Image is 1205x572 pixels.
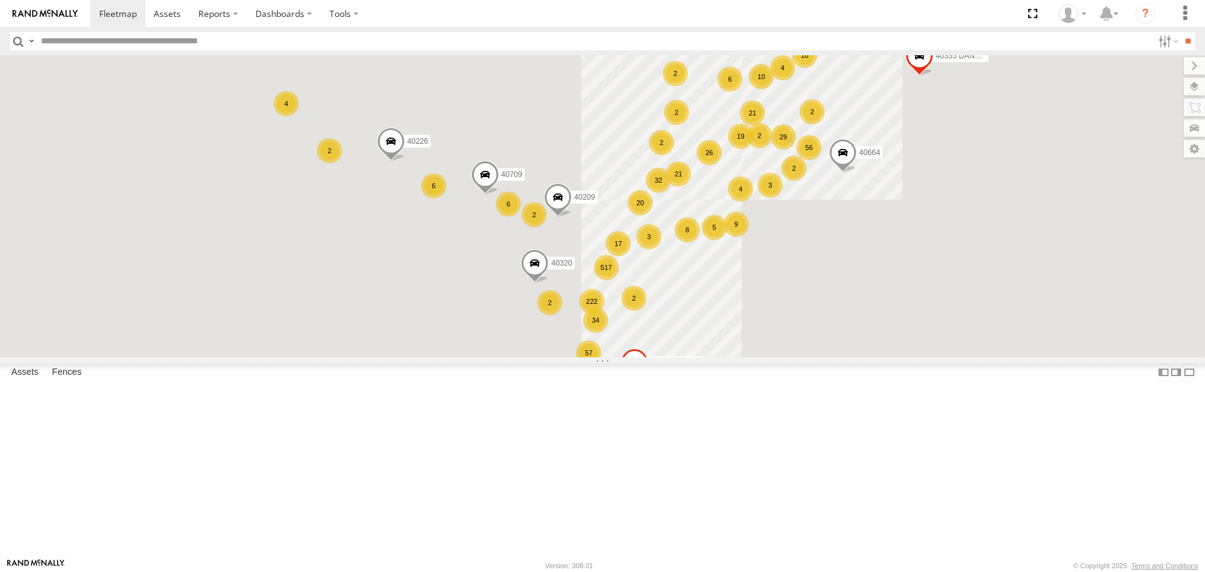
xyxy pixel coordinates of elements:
[859,149,880,158] span: 40664
[1183,364,1196,382] label: Hide Summary Table
[666,161,691,186] div: 21
[545,562,593,569] div: Version: 308.01
[1154,32,1181,50] label: Search Filter Options
[13,9,78,18] img: rand-logo.svg
[1132,562,1198,569] a: Terms and Conditions
[606,231,631,256] div: 17
[1054,4,1091,23] div: Aurora Salinas
[1184,140,1205,158] label: Map Settings
[1135,4,1155,24] i: ?
[1073,562,1198,569] div: © Copyright 2025 -
[724,212,749,237] div: 9
[46,364,88,382] label: Fences
[421,173,446,198] div: 6
[728,176,753,202] div: 4
[796,135,822,160] div: 56
[792,43,817,68] div: 18
[5,364,45,382] label: Assets
[781,156,806,181] div: 2
[1157,364,1170,382] label: Dock Summary Table to the Left
[702,215,727,240] div: 5
[758,173,783,198] div: 3
[728,124,753,149] div: 19
[675,217,700,242] div: 8
[663,61,688,86] div: 2
[740,100,765,126] div: 21
[594,255,619,280] div: 517
[537,290,562,315] div: 2
[697,140,722,165] div: 26
[407,138,428,146] span: 40226
[771,124,796,149] div: 29
[936,52,991,61] span: 40335 DAÑADO
[579,289,604,314] div: 222
[496,192,521,217] div: 6
[649,130,674,155] div: 2
[749,64,774,89] div: 10
[551,259,572,268] span: 40320
[7,559,65,572] a: Visit our Website
[274,91,299,116] div: 4
[636,224,661,249] div: 3
[717,67,742,92] div: 6
[1170,364,1182,382] label: Dock Summary Table to the Right
[583,308,608,333] div: 34
[628,190,653,215] div: 20
[26,32,36,50] label: Search Query
[621,286,646,311] div: 2
[317,138,342,163] div: 2
[522,202,547,227] div: 2
[664,100,689,125] div: 2
[501,171,522,180] span: 40709
[646,168,671,193] div: 32
[574,193,595,202] span: 40209
[576,340,601,365] div: 57
[800,99,825,124] div: 2
[770,55,795,80] div: 4
[747,123,772,148] div: 2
